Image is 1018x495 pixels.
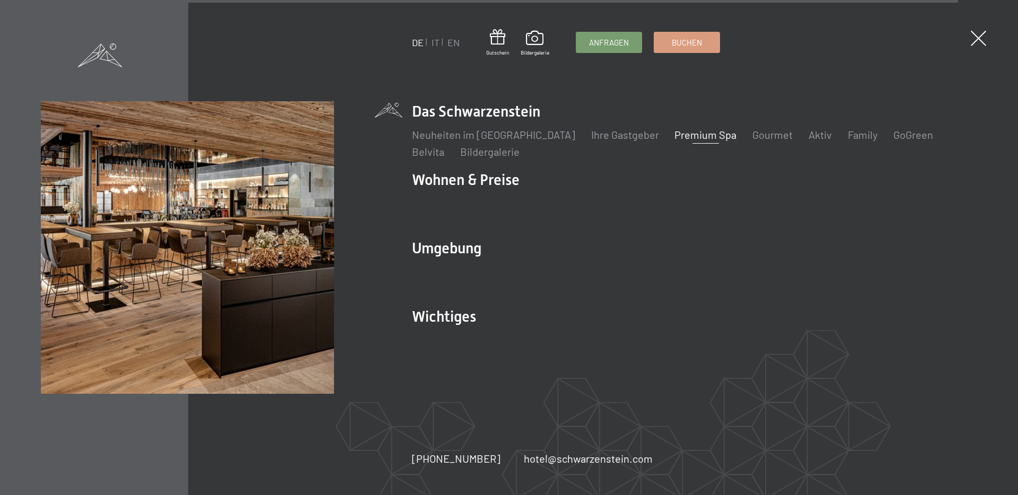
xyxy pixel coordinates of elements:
a: Buchen [654,32,719,52]
a: Premium Spa [674,128,736,141]
span: [PHONE_NUMBER] [411,452,500,465]
a: Bildergalerie [520,31,549,56]
span: Anfragen [589,37,628,48]
a: GoGreen [893,128,933,141]
a: Bildergalerie [460,145,519,158]
a: hotel@schwarzenstein.com [523,451,652,466]
a: Family [848,128,877,141]
a: Belvita [411,145,444,158]
a: Gourmet [752,128,793,141]
a: Neuheiten im [GEOGRAPHIC_DATA] [411,128,575,141]
a: Aktiv [809,128,832,141]
a: Ihre Gastgeber [591,128,659,141]
a: [PHONE_NUMBER] [411,451,500,466]
a: EN [447,37,459,48]
a: DE [411,37,423,48]
a: Gutschein [486,29,508,56]
a: IT [431,37,439,48]
span: Bildergalerie [520,49,549,56]
span: Gutschein [486,49,508,56]
span: Buchen [671,37,701,48]
a: Anfragen [576,32,641,52]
